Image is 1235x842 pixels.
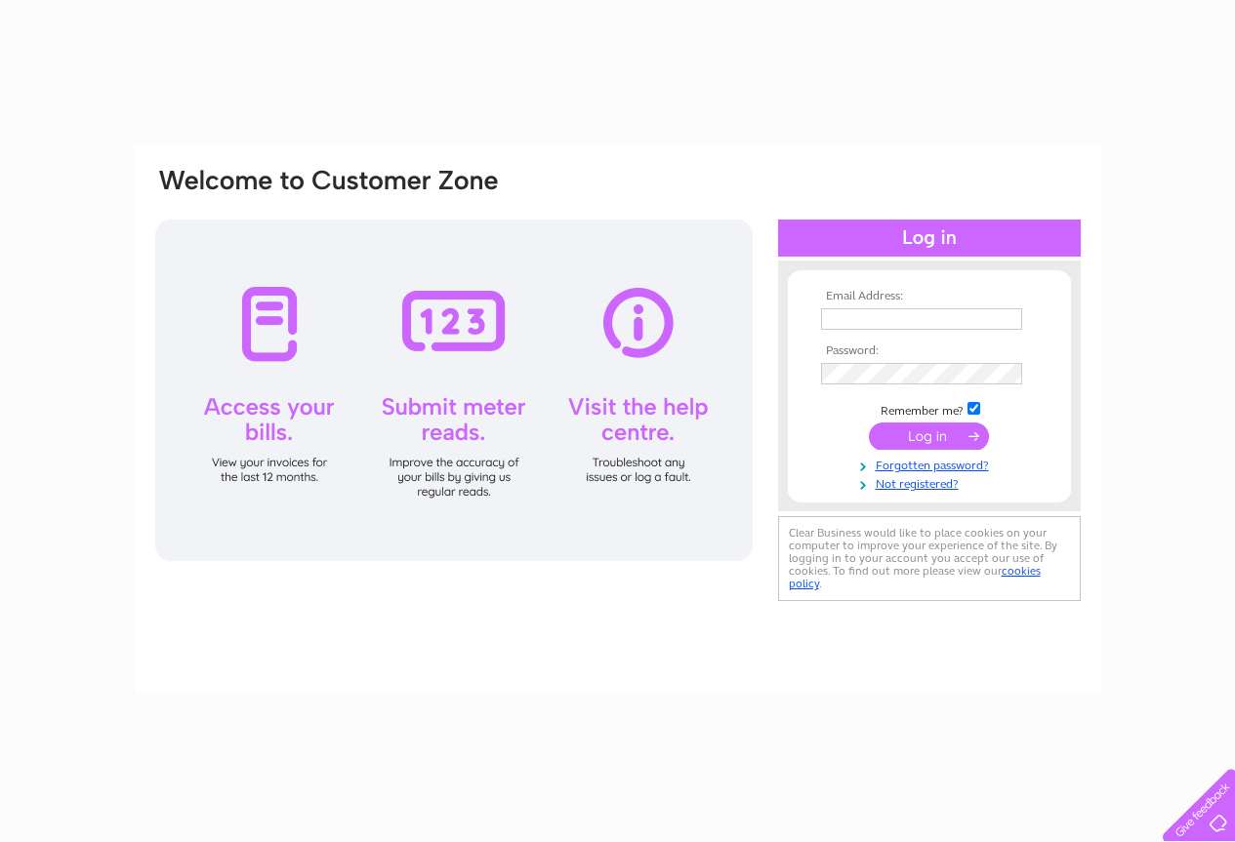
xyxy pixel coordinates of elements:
[778,516,1081,601] div: Clear Business would like to place cookies on your computer to improve your experience of the sit...
[816,344,1043,358] th: Password:
[816,399,1043,419] td: Remember me?
[821,455,1043,473] a: Forgotten password?
[789,564,1041,590] a: cookies policy
[816,290,1043,303] th: Email Address:
[821,473,1043,492] a: Not registered?
[869,422,989,450] input: Submit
